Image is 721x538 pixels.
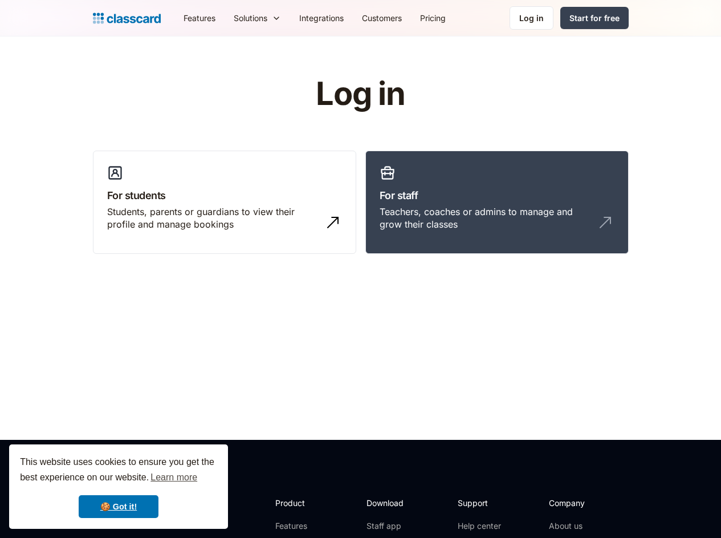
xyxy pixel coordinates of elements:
[275,497,336,509] h2: Product
[549,520,625,532] a: About us
[180,76,541,112] h1: Log in
[549,497,625,509] h2: Company
[234,12,267,24] div: Solutions
[149,469,199,486] a: learn more about cookies
[9,444,228,529] div: cookieconsent
[380,188,614,203] h3: For staff
[366,520,413,532] a: Staff app
[174,5,225,31] a: Features
[380,205,592,231] div: Teachers, coaches or admins to manage and grow their classes
[93,151,356,254] a: For studentsStudents, parents or guardians to view their profile and manage bookings
[20,455,217,486] span: This website uses cookies to ensure you get the best experience on our website.
[93,10,161,26] a: Logo
[290,5,353,31] a: Integrations
[107,205,319,231] div: Students, parents or guardians to view their profile and manage bookings
[225,5,290,31] div: Solutions
[560,7,629,29] a: Start for free
[365,151,629,254] a: For staffTeachers, coaches or admins to manage and grow their classes
[569,12,620,24] div: Start for free
[411,5,455,31] a: Pricing
[353,5,411,31] a: Customers
[275,520,336,532] a: Features
[458,497,504,509] h2: Support
[79,495,158,518] a: dismiss cookie message
[107,188,342,203] h3: For students
[366,497,413,509] h2: Download
[458,520,504,532] a: Help center
[519,12,544,24] div: Log in
[510,6,553,30] a: Log in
